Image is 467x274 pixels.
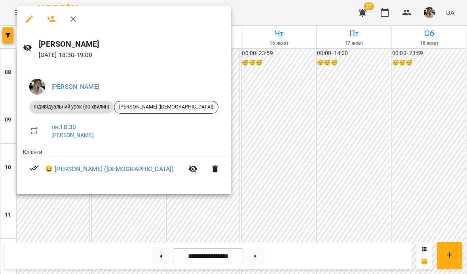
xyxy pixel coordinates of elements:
[114,101,218,114] div: [PERSON_NAME] ([DEMOGRAPHIC_DATA])
[51,132,94,138] a: [PERSON_NAME]
[45,164,173,174] a: 😀 [PERSON_NAME] ([DEMOGRAPHIC_DATA])
[114,103,218,110] span: [PERSON_NAME] ([DEMOGRAPHIC_DATA])
[29,163,39,173] svg: Візит сплачено
[29,103,114,110] span: Індивідуальний урок (30 хвилин)
[39,38,225,50] h6: [PERSON_NAME]
[51,83,99,90] a: [PERSON_NAME]
[29,79,45,95] img: 62777e0a3710a3fc6955d12000d5c6b1.jpeg
[23,148,225,185] ul: Клієнти
[51,123,76,131] a: пн , 18:30
[39,50,225,60] p: [DATE] 18:30 - 19:00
